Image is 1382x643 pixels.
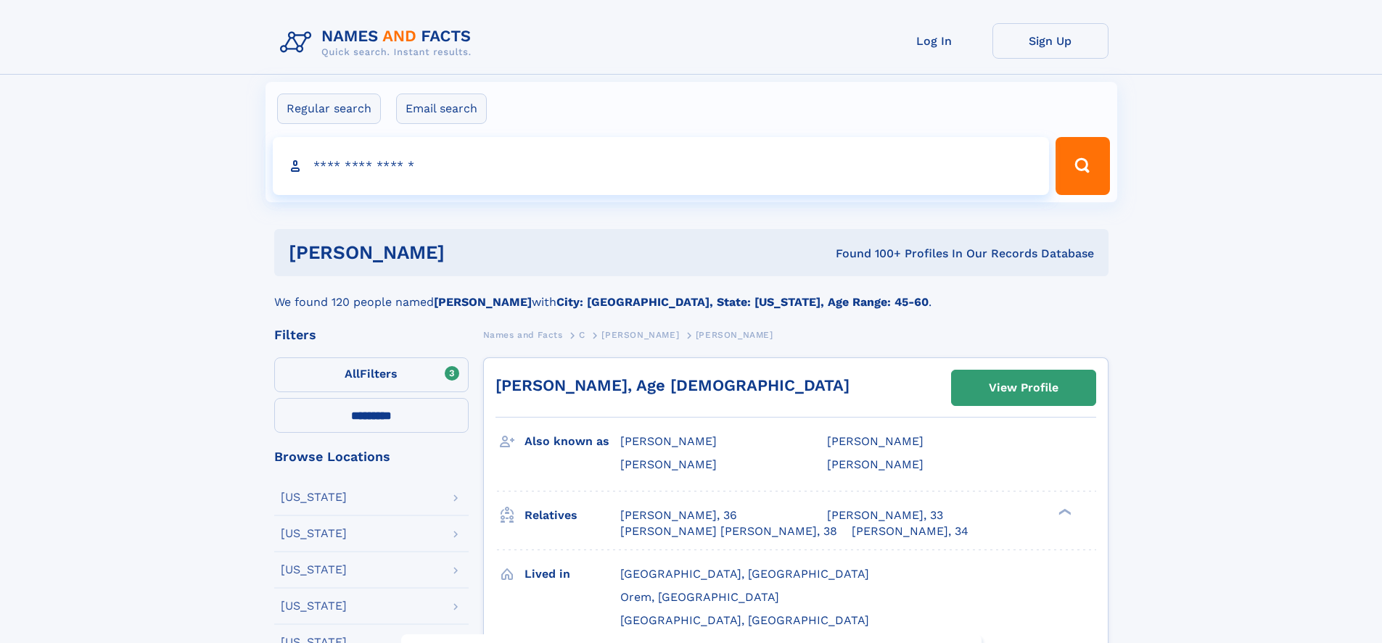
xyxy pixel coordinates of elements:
[620,507,737,523] a: [PERSON_NAME], 36
[579,330,585,340] span: C
[281,564,347,576] div: [US_STATE]
[525,562,620,586] h3: Lived in
[620,613,869,627] span: [GEOGRAPHIC_DATA], [GEOGRAPHIC_DATA]
[620,523,837,539] a: [PERSON_NAME] [PERSON_NAME], 38
[289,244,641,262] h1: [PERSON_NAME]
[277,94,381,124] label: Regular search
[274,357,469,392] label: Filters
[281,528,347,539] div: [US_STATE]
[620,434,717,448] span: [PERSON_NAME]
[876,23,992,59] a: Log In
[274,450,469,463] div: Browse Locations
[281,491,347,503] div: [US_STATE]
[483,325,563,344] a: Names and Facts
[620,590,779,604] span: Orem, [GEOGRAPHIC_DATA]
[1055,507,1072,516] div: ❯
[601,330,679,340] span: [PERSON_NAME]
[434,295,532,309] b: [PERSON_NAME]
[274,276,1109,311] div: We found 120 people named with .
[1056,137,1109,195] button: Search Button
[989,371,1058,405] div: View Profile
[852,523,968,539] a: [PERSON_NAME], 34
[620,457,717,471] span: [PERSON_NAME]
[827,434,924,448] span: [PERSON_NAME]
[345,367,360,381] span: All
[640,246,1094,262] div: Found 100+ Profiles In Our Records Database
[525,503,620,528] h3: Relatives
[620,567,869,581] span: [GEOGRAPHIC_DATA], [GEOGRAPHIC_DATA]
[274,23,483,62] img: Logo Names and Facts
[827,457,924,471] span: [PERSON_NAME]
[952,370,1095,405] a: View Profile
[579,325,585,344] a: C
[696,330,773,340] span: [PERSON_NAME]
[827,507,943,523] a: [PERSON_NAME], 33
[556,295,929,309] b: City: [GEOGRAPHIC_DATA], State: [US_STATE], Age Range: 45-60
[525,429,620,454] h3: Also known as
[274,328,469,341] div: Filters
[273,137,1050,195] input: search input
[495,376,850,394] a: [PERSON_NAME], Age [DEMOGRAPHIC_DATA]
[281,600,347,612] div: [US_STATE]
[992,23,1109,59] a: Sign Up
[601,325,679,344] a: [PERSON_NAME]
[396,94,487,124] label: Email search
